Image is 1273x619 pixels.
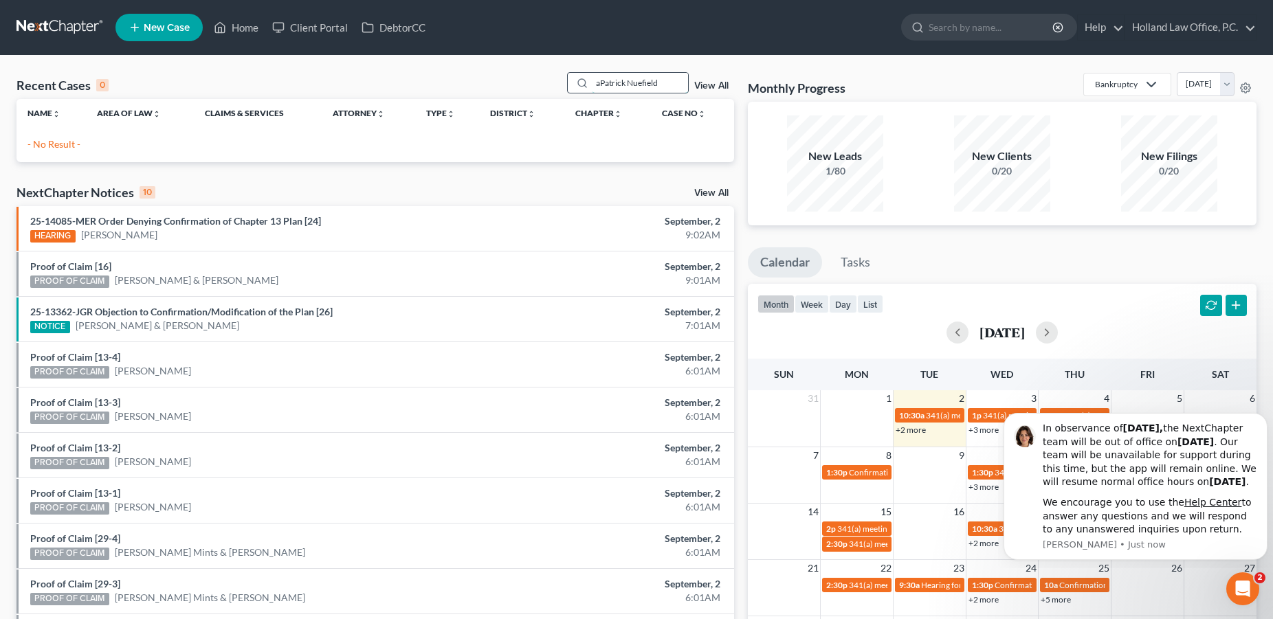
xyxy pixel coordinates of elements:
div: September, 2 [500,214,720,228]
iframe: Intercom live chat [1226,572,1259,605]
div: 6:01AM [500,409,720,423]
span: 23 [952,560,966,576]
i: unfold_more [614,110,622,118]
input: Search by name... [592,73,688,93]
div: September, 2 [500,577,720,591]
div: September, 2 [500,532,720,545]
span: 2 [1254,572,1265,583]
a: Home [207,15,265,40]
a: DebtorCC [355,15,432,40]
div: 0/20 [954,164,1050,178]
th: Claims & Services [194,99,321,126]
div: 6:01AM [500,364,720,378]
i: unfold_more [698,110,706,118]
a: Nameunfold_more [27,108,60,118]
div: 6:01AM [500,455,720,469]
a: +2 more [968,594,999,605]
div: PROOF OF CLAIM [30,548,109,560]
span: Confirmation hearing for [PERSON_NAME] [849,467,1005,477]
div: 9:02AM [500,228,720,242]
a: Proof of Claim [13-3] [30,396,120,408]
a: Proof of Claim [29-3] [30,578,120,589]
span: Thu [1065,368,1085,380]
span: 21 [806,560,820,576]
div: 10 [140,186,155,199]
a: Help [1078,15,1124,40]
p: - No Result - [27,137,723,151]
a: Proof of Claim [16] [30,260,111,272]
div: PROOF OF CLAIM [30,275,109,288]
input: Search by name... [929,14,1054,40]
span: 8 [885,447,893,464]
span: 1 [885,390,893,407]
button: day [829,295,857,313]
div: PROOF OF CLAIM [30,593,109,605]
a: View All [694,188,729,198]
a: Case Nounfold_more [662,108,706,118]
a: Proof of Claim [13-1] [30,487,120,499]
i: unfold_more [52,110,60,118]
div: September, 2 [500,396,720,409]
span: 1:30p [972,580,993,590]
span: Fri [1140,368,1155,380]
a: [PERSON_NAME] [81,228,157,242]
a: [PERSON_NAME] [115,364,191,378]
span: 341(a) meeting for [MEDICAL_DATA][PERSON_NAME] [849,539,1048,549]
span: 10:30a [899,410,925,420]
span: 9:30a [899,580,920,590]
button: week [795,295,829,313]
span: New Case [144,23,190,33]
a: Holland Law Office, P.C. [1125,15,1256,40]
span: Hearing for [PERSON_NAME] [921,580,1028,590]
a: Typeunfold_more [426,108,455,118]
span: 341(a) meeting for [PERSON_NAME] & [PERSON_NAME] [983,410,1188,420]
span: 15 [879,504,893,520]
a: Proof of Claim [13-4] [30,351,120,363]
div: Recent Cases [16,77,109,93]
a: [PERSON_NAME] [115,409,191,423]
a: Tasks [828,247,883,278]
span: 341(a) meeting for [PERSON_NAME] & [PERSON_NAME] [837,524,1043,534]
div: New Filings [1121,148,1217,164]
a: Attorneyunfold_more [333,108,385,118]
a: [PERSON_NAME] [115,455,191,469]
div: 6:01AM [500,545,720,559]
span: 16 [952,504,966,520]
div: 9:01AM [500,273,720,287]
span: 31 [806,390,820,407]
a: +3 more [968,482,999,492]
span: Confirmation hearing for Broc Charleston second case & [PERSON_NAME] [995,580,1263,590]
a: View All [694,81,729,91]
span: 2p [826,524,836,534]
span: 1:30p [826,467,848,477]
span: 2:30p [826,580,848,590]
a: Calendar [748,247,822,278]
span: 2:30p [826,539,848,549]
span: 341(a) meeting for [PERSON_NAME] [995,467,1127,477]
a: Proof of Claim [29-4] [30,532,120,544]
a: +2 more [968,538,999,548]
i: unfold_more [377,110,385,118]
i: unfold_more [447,110,455,118]
span: 7 [812,447,820,464]
a: [PERSON_NAME] Mints & [PERSON_NAME] [115,545,305,559]
div: September, 2 [500,441,720,455]
div: NextChapter Notices [16,184,155,201]
a: Area of Lawunfold_more [97,108,161,118]
span: 9 [957,447,966,464]
div: PROOF OF CLAIM [30,412,109,424]
h2: [DATE] [979,325,1025,339]
div: September, 2 [500,486,720,500]
a: +5 more [1041,594,1071,605]
a: Districtunfold_more [490,108,535,118]
div: 6:01AM [500,500,720,514]
i: unfold_more [527,110,535,118]
div: PROOF OF CLAIM [30,366,109,379]
h3: Monthly Progress [748,80,845,96]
